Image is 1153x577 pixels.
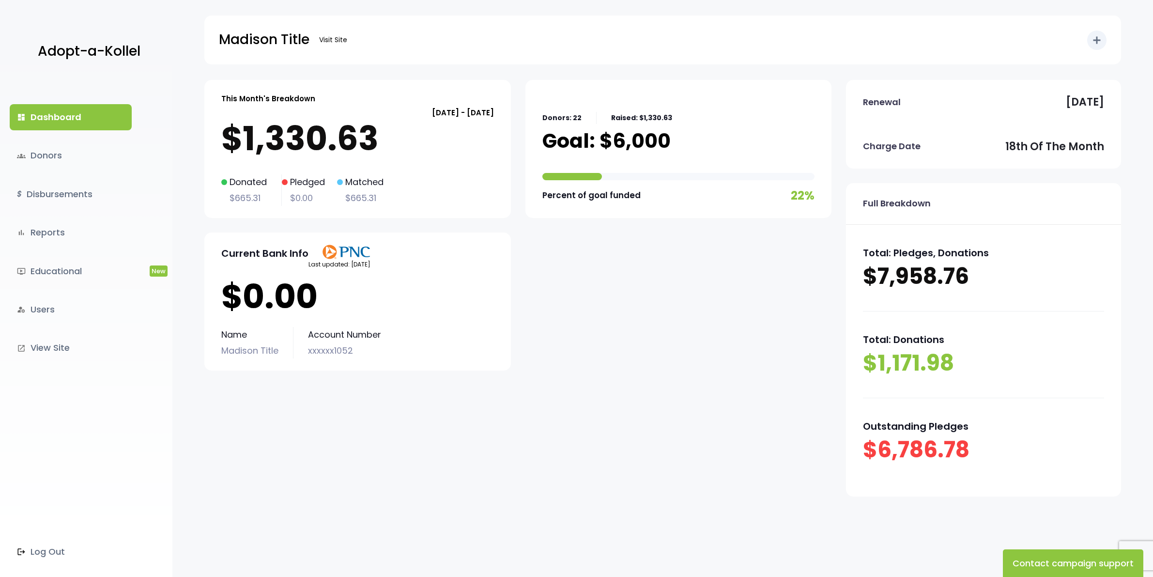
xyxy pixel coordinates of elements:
p: Madison Title [221,343,278,359]
p: Full Breakdown [863,196,931,211]
p: $1,330.63 [221,119,494,158]
i: bar_chart [17,228,26,237]
p: $1,171.98 [863,348,1104,378]
p: $6,786.78 [863,435,1104,465]
p: Matched [337,174,384,190]
button: add [1087,31,1107,50]
p: $0.00 [282,190,325,206]
a: Log Out [10,539,132,565]
p: Donors: 22 [542,112,582,124]
p: This Month's Breakdown [221,92,315,105]
p: Renewal [863,94,901,110]
a: $Disbursements [10,181,132,207]
a: bar_chartReports [10,219,132,246]
p: Donated [221,174,267,190]
a: Adopt-a-Kollel [33,28,140,75]
p: $665.31 [221,190,267,206]
i: dashboard [17,113,26,122]
a: manage_accountsUsers [10,296,132,323]
i: $ [17,187,22,202]
p: Pledged [282,174,325,190]
p: Last updated: [DATE] [308,259,370,270]
p: Percent of goal funded [542,188,641,203]
p: 22% [791,185,815,206]
p: Raised: $1,330.63 [611,112,672,124]
img: PNClogo.svg [322,245,370,259]
p: Current Bank Info [221,245,308,262]
i: launch [17,344,26,353]
p: [DATE] - [DATE] [221,106,494,119]
i: ondemand_video [17,267,26,276]
p: Charge Date [863,139,921,154]
a: ondemand_videoEducationalNew [10,258,132,284]
p: Account Number [308,327,381,343]
a: dashboardDashboard [10,104,132,130]
p: 18th of the month [1005,137,1104,156]
a: groupsDonors [10,142,132,169]
p: Madison Title [219,28,309,52]
button: Contact campaign support [1003,549,1143,577]
p: $7,958.76 [863,262,1104,292]
p: Goal: $6,000 [542,129,671,153]
span: New [150,265,168,277]
p: Name [221,327,278,343]
p: Total: Donations [863,331,1104,348]
span: groups [17,152,26,160]
p: $665.31 [337,190,384,206]
a: Visit Site [314,31,352,49]
i: add [1091,34,1103,46]
i: manage_accounts [17,305,26,314]
p: [DATE] [1066,93,1104,112]
a: launchView Site [10,335,132,361]
p: Outstanding Pledges [863,418,1104,435]
p: Total: Pledges, Donations [863,244,1104,262]
p: $0.00 [221,277,494,316]
p: Adopt-a-Kollel [38,39,140,63]
p: xxxxxx1052 [308,343,381,359]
